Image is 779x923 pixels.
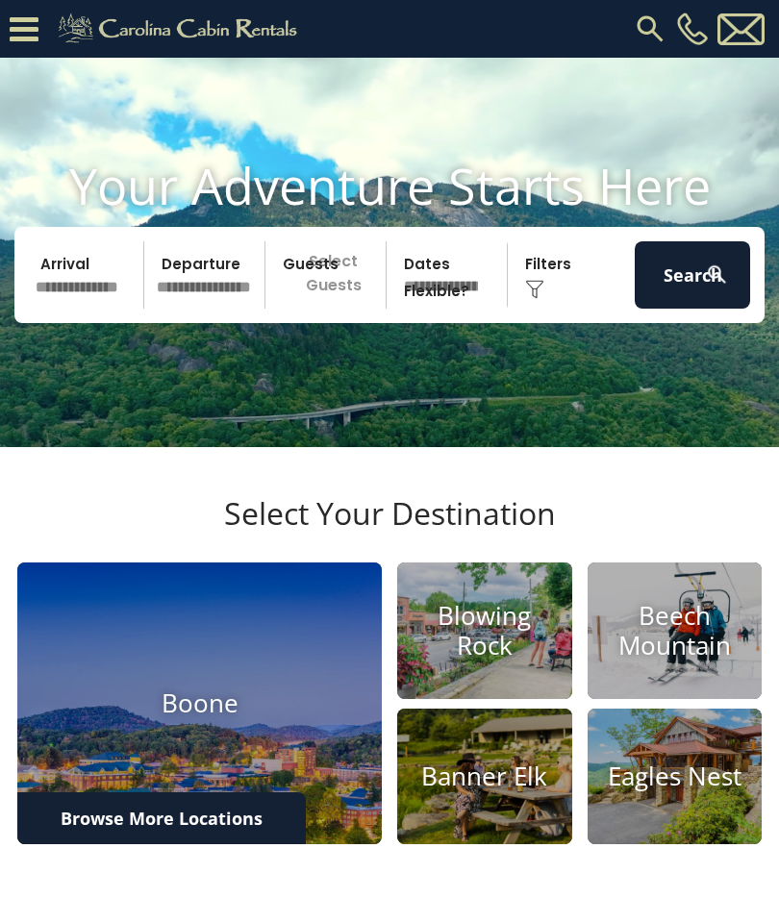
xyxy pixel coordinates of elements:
[271,241,386,309] p: Select Guests
[397,709,572,845] a: Banner Elk
[588,709,763,845] a: Eagles Nest
[397,562,572,699] a: Blowing Rock
[635,241,750,309] button: Search
[17,688,382,718] h4: Boone
[672,12,713,45] a: [PHONE_NUMBER]
[397,761,572,791] h4: Banner Elk
[525,280,544,299] img: filter--v1.png
[14,156,765,215] h1: Your Adventure Starts Here
[633,12,667,46] img: search-regular.svg
[588,601,763,661] h4: Beech Mountain
[14,495,765,562] h3: Select Your Destination
[397,601,572,661] h4: Blowing Rock
[17,792,306,844] a: Browse More Locations
[48,10,314,48] img: Khaki-logo.png
[588,761,763,791] h4: Eagles Nest
[17,562,382,844] a: Boone
[588,562,763,699] a: Beech Mountain
[705,262,729,287] img: search-regular-white.png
